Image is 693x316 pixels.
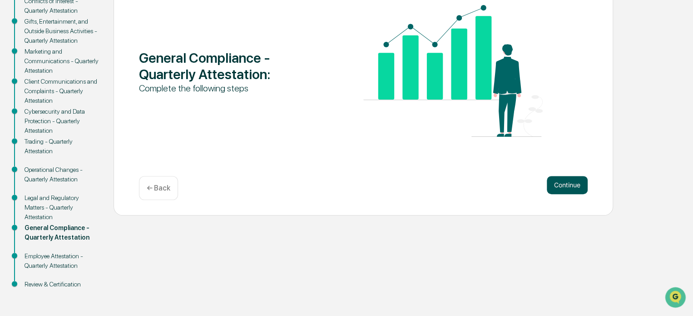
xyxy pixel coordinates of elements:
div: Marketing and Communications - Quarterly Attestation [25,47,99,75]
img: 1746055101610-c473b297-6a78-478c-a979-82029cc54cd1 [9,70,25,86]
div: Review & Certification [25,280,99,289]
a: 🖐️Preclearance [5,111,62,127]
div: 🗄️ [66,115,73,123]
button: Continue [547,176,588,194]
div: Complete the following steps [139,82,318,94]
div: We're available if you need us! [31,79,115,86]
div: Trading - Quarterly Attestation [25,137,99,156]
div: Cybersecurity and Data Protection - Quarterly Attestation [25,107,99,135]
div: 🖐️ [9,115,16,123]
div: Client Communications and Complaints - Quarterly Attestation [25,77,99,105]
div: Employee Attestation - Quarterly Attestation [25,251,99,271]
div: Operational Changes - Quarterly Attestation [25,165,99,184]
p: How can we help? [9,19,165,34]
a: Powered byPylon [64,154,110,161]
a: 🔎Data Lookup [5,128,61,145]
p: ← Back [147,184,170,192]
button: Start new chat [154,72,165,83]
a: 🗄️Attestations [62,111,116,127]
div: 🔎 [9,133,16,140]
div: General Compliance - Quarterly Attestation : [139,50,318,82]
span: Attestations [75,115,113,124]
span: Preclearance [18,115,59,124]
div: Legal and Regulatory Matters - Quarterly Attestation [25,193,99,222]
iframe: Open customer support [664,286,688,311]
div: Gifts, Entertainment, and Outside Business Activities - Quarterly Attestation [25,17,99,45]
div: General Compliance - Quarterly Attestation [25,223,99,242]
img: General Compliance - Quarterly Attestation [363,5,543,137]
div: Start new chat [31,70,149,79]
span: Data Lookup [18,132,57,141]
span: Pylon [90,154,110,161]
